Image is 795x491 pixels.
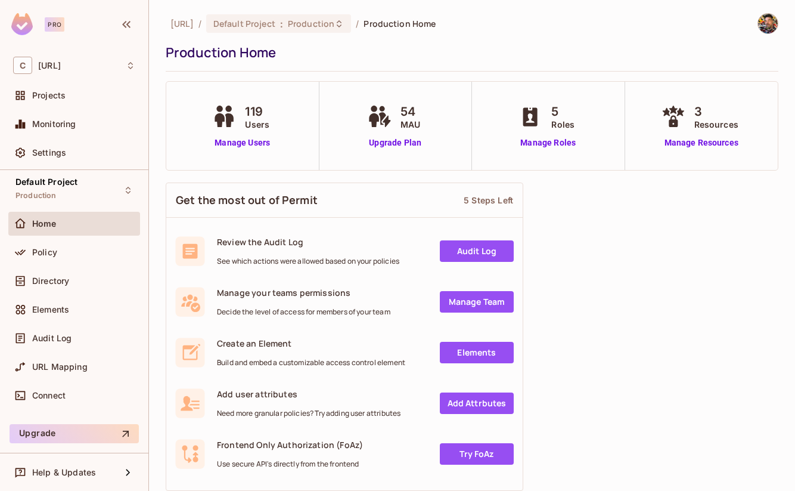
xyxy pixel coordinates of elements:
span: Policy [32,248,57,257]
span: Default Project [213,18,275,29]
img: Ross Morrow [758,14,778,33]
span: Projects [32,91,66,100]
a: Manage Team [440,291,514,313]
span: Production Home [364,18,436,29]
a: Elements [440,342,514,363]
span: Use secure API's directly from the frontend [217,459,363,469]
span: Production [15,191,57,200]
span: the active workspace [170,18,194,29]
span: Add user attributes [217,388,400,400]
div: 5 Steps Left [464,194,513,206]
li: / [198,18,201,29]
span: Frontend Only Authorization (FoAz) [217,439,363,450]
span: Production [288,18,334,29]
span: Default Project [15,177,77,187]
span: Resources [694,118,738,131]
span: Elements [32,305,69,314]
span: Build and embed a customizable access control element [217,358,405,368]
span: Workspace: coactive.ai [38,61,61,70]
a: Audit Log [440,240,514,262]
span: Connect [32,391,66,400]
span: MAU [400,118,420,131]
span: See which actions were allowed based on your policies [217,257,399,266]
img: SReyMgAAAABJRU5ErkJggg== [11,13,33,35]
span: Roles [551,118,574,131]
span: Settings [32,148,66,158]
li: / [356,18,359,29]
a: Manage Users [209,137,275,149]
div: Pro [45,17,64,32]
a: Upgrade Plan [365,137,426,149]
span: 119 [245,103,269,121]
a: Add Attrbutes [440,393,514,414]
a: Try FoAz [440,443,514,465]
span: Home [32,219,57,228]
span: Decide the level of access for members of your team [217,307,390,317]
span: C [13,57,32,74]
span: Directory [32,276,69,286]
button: Upgrade [10,424,139,443]
span: : [280,19,284,29]
a: Manage Roles [515,137,580,149]
span: Audit Log [32,333,72,343]
span: 3 [694,103,738,121]
span: Need more granular policies? Try adding user attributes [217,409,400,418]
span: Get the most out of Permit [176,193,318,208]
span: URL Mapping [32,362,88,372]
span: 54 [400,103,420,121]
span: Help & Updates [32,468,96,477]
span: Review the Audit Log [217,236,399,248]
span: Users [245,118,269,131]
span: Monitoring [32,119,76,129]
a: Manage Resources [659,137,744,149]
div: Production Home [166,44,772,61]
span: 5 [551,103,574,121]
span: Create an Element [217,338,405,349]
span: Manage your teams permissions [217,287,390,298]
